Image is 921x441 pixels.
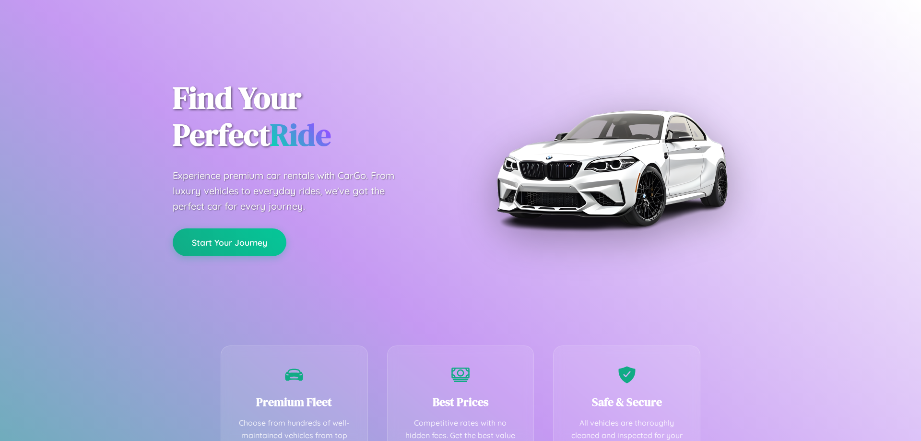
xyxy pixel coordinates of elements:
[236,394,353,410] h3: Premium Fleet
[173,168,413,214] p: Experience premium car rentals with CarGo. From luxury vehicles to everyday rides, we've got the ...
[173,80,446,154] h1: Find Your Perfect
[270,114,331,155] span: Ride
[402,394,520,410] h3: Best Prices
[492,48,732,288] img: Premium BMW car rental vehicle
[173,228,286,256] button: Start Your Journey
[568,394,685,410] h3: Safe & Secure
